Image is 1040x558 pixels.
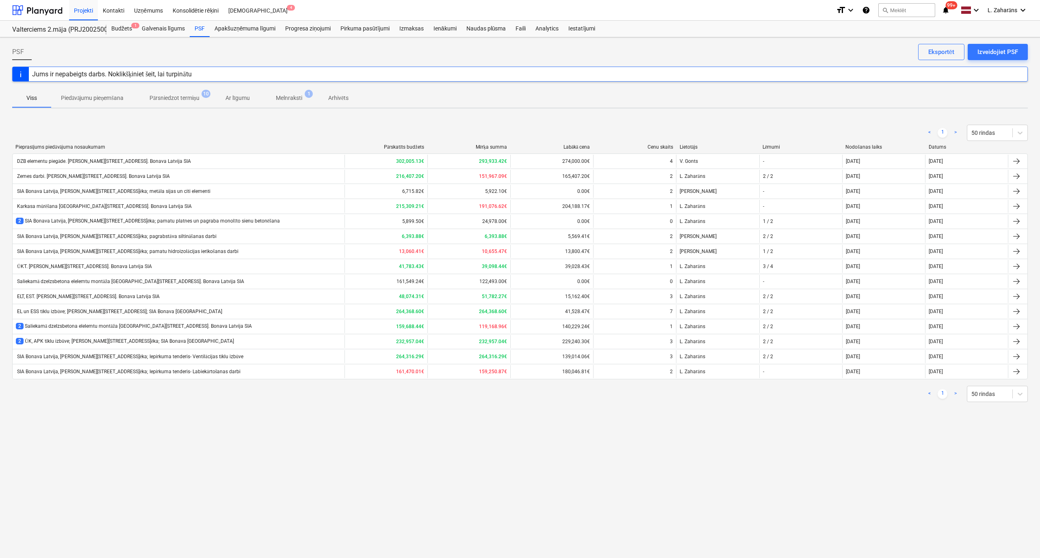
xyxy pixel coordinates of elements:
div: 180,046.81€ [510,365,593,378]
div: ŪK, APK tīklu izbūve; [PERSON_NAME][STREET_ADDRESS]ēka; SIA Bonava [GEOGRAPHIC_DATA] [16,338,234,345]
div: [DATE] [846,203,860,209]
div: [DATE] [846,158,860,164]
div: 39,028.43€ [510,260,593,273]
div: [DATE] [929,234,943,239]
span: 2 [16,218,24,224]
a: Analytics [531,21,563,37]
button: Eksportēt [918,44,964,60]
div: SIA Bonava Latvija, [PERSON_NAME][STREET_ADDRESS]ēka; Iepirkuma tenderis- Labiekārtošanas darbi [16,369,240,375]
div: Lietotājs [680,144,756,150]
div: 3 [670,294,673,299]
a: Izmaksas [394,21,429,37]
b: 264,368.60€ [396,309,424,314]
b: 10,655.47€ [482,249,507,254]
a: Apakšuzņēmuma līgumi [210,21,280,37]
div: 139,014.06€ [510,350,593,363]
div: 7 [670,309,673,314]
b: 41,783.43€ [399,264,424,269]
div: 0.00€ [510,215,593,228]
div: 41,528.47€ [510,305,593,318]
div: [DATE] [929,158,943,164]
div: Iestatījumi [563,21,600,37]
div: Naudas plūsma [461,21,511,37]
div: 1 / 2 [763,218,773,224]
div: 1 [670,324,673,329]
div: 5,922.10€ [427,185,510,198]
span: search [882,7,888,13]
div: 3 [670,354,673,359]
div: Karkasa mūrēšana [GEOGRAPHIC_DATA][STREET_ADDRESS]. Bonava Latvija SIA [16,203,192,210]
a: PSF [190,21,210,37]
b: 264,368.60€ [479,309,507,314]
div: Pārskatīts budžets [347,144,424,150]
div: Budžets [106,21,137,37]
div: L. Zaharāns [676,260,759,273]
div: Saliekamā dzelzsbetona elelemtu montāža [GEOGRAPHIC_DATA][STREET_ADDRESS]. Bonava Latvija SIA [16,323,252,330]
div: 229,240.30€ [510,335,593,348]
b: 293,933.42€ [479,158,507,164]
div: [DATE] [929,309,943,314]
b: 151,967.09€ [479,173,507,179]
div: 5,899.50€ [344,215,427,228]
a: Page 1 is your current page [938,389,947,399]
i: keyboard_arrow_down [971,5,981,15]
div: Zemes darbi. [PERSON_NAME][STREET_ADDRESS]. Bonava Latvija SIA [16,173,170,179]
div: SIA Bonava Latvija, [PERSON_NAME][STREET_ADDRESS]ēka; Iepirkuma tenderis- Ventilācijas tīklu izbūve [16,354,243,360]
div: [DATE] [846,188,860,194]
b: 264,316.29€ [479,354,507,359]
div: Progresa ziņojumi [280,21,336,37]
b: 13,060.41€ [399,249,424,254]
span: 99+ [945,1,957,9]
b: 6,393.88€ [402,234,424,239]
div: 0.00€ [510,185,593,198]
div: DZB elementu piegāde. [PERSON_NAME][STREET_ADDRESS]. Bonava Latvija SIA [16,158,191,164]
div: 122,493.00€ [427,275,510,288]
span: 2 [16,323,24,329]
div: 0 [670,279,673,284]
div: L. Zaharāns [676,365,759,378]
div: [DATE] [846,309,860,314]
div: - [763,369,764,374]
div: [DATE] [846,354,860,359]
div: 274,000.00€ [510,155,593,168]
div: L. Zaharāns [676,275,759,288]
div: 15,162.40€ [510,290,593,303]
a: Previous page [925,389,934,399]
i: keyboard_arrow_down [846,5,856,15]
a: Pirkuma pasūtījumi [336,21,394,37]
i: Zināšanu pamats [862,5,870,15]
span: 2 [16,338,24,344]
div: [DATE] [929,188,943,194]
div: [DATE] [929,294,943,299]
div: [DATE] [929,324,943,329]
div: [DATE] [929,218,943,224]
div: ŪKT. [PERSON_NAME][STREET_ADDRESS]. Bonava Latvija SIA [16,264,152,270]
span: 4 [287,5,295,11]
b: 232,957.04€ [396,339,424,344]
div: [DATE] [929,203,943,209]
div: 3 / 4 [763,264,773,269]
div: 2 [670,173,673,179]
div: [DATE] [846,218,860,224]
b: 216,407.20€ [396,173,424,179]
div: Labākā cena [513,144,590,150]
b: 6,393.88€ [485,234,507,239]
div: SIA Bonava Latvija, [PERSON_NAME][STREET_ADDRESS]ēka; pamatu platnes un pagraba monolīto sienu be... [16,218,280,225]
p: Ar līgumu [225,94,250,102]
div: EL un ESS tīklu izbūve; [PERSON_NAME][STREET_ADDRESS]; SIA Bonava [GEOGRAPHIC_DATA] [16,309,222,315]
div: 2 / 2 [763,173,773,179]
div: [DATE] [846,339,860,344]
i: keyboard_arrow_down [1018,5,1028,15]
div: L. Zaharāns [676,305,759,318]
a: Next page [951,389,960,399]
div: [DATE] [846,369,860,374]
div: [DATE] [846,249,860,254]
b: 48,074.31€ [399,294,424,299]
div: Saliekamā dzelzsbetona elelemtu montāža [GEOGRAPHIC_DATA][STREET_ADDRESS]. Bonava Latvija SIA [16,279,244,285]
a: Galvenais līgums [137,21,190,37]
a: Ienākumi [429,21,461,37]
div: [DATE] [929,339,943,344]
